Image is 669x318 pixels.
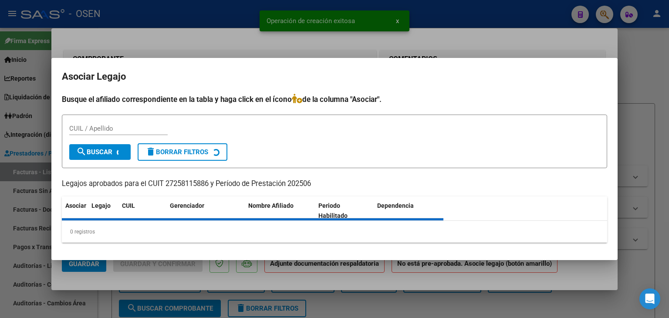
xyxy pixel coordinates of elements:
[145,146,156,157] mat-icon: delete
[62,196,88,225] datatable-header-cell: Asociar
[170,202,204,209] span: Gerenciador
[62,179,607,189] p: Legajos aprobados para el CUIT 27258115886 y Período de Prestación 202506
[88,196,118,225] datatable-header-cell: Legajo
[145,148,208,156] span: Borrar Filtros
[65,202,86,209] span: Asociar
[315,196,374,225] datatable-header-cell: Periodo Habilitado
[639,288,660,309] div: Open Intercom Messenger
[122,202,135,209] span: CUIL
[245,196,315,225] datatable-header-cell: Nombre Afiliado
[69,144,131,160] button: Buscar
[62,94,607,105] h4: Busque el afiliado correspondiente en la tabla y haga click en el ícono de la columna "Asociar".
[76,148,112,156] span: Buscar
[91,202,111,209] span: Legajo
[138,143,227,161] button: Borrar Filtros
[166,196,245,225] datatable-header-cell: Gerenciador
[318,202,348,219] span: Periodo Habilitado
[118,196,166,225] datatable-header-cell: CUIL
[374,196,444,225] datatable-header-cell: Dependencia
[248,202,294,209] span: Nombre Afiliado
[62,221,607,243] div: 0 registros
[62,68,607,85] h2: Asociar Legajo
[76,146,87,157] mat-icon: search
[377,202,414,209] span: Dependencia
